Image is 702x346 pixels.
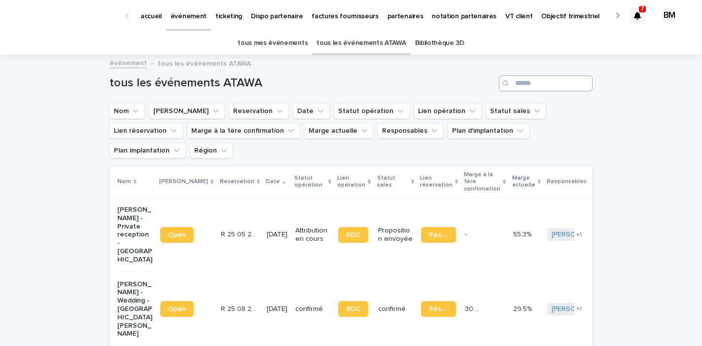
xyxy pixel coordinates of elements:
[168,306,186,312] span: Open
[159,176,208,187] p: [PERSON_NAME]
[267,231,287,239] p: [DATE]
[294,173,326,191] p: Statut opération
[499,76,593,91] input: Search
[338,301,368,317] a: BDC
[295,305,330,313] p: confirmé
[337,173,365,191] p: Lien opération
[429,306,448,312] span: Réservation
[220,176,254,187] p: Reservation
[513,303,534,313] p: 29.5%
[513,229,533,239] p: 55.3%
[421,227,456,243] a: Réservation
[593,173,633,191] p: Plan d'implantation
[378,123,444,139] button: Responsables
[429,231,448,238] span: Réservation
[158,57,251,68] p: tous les événements ATAWA
[168,231,186,238] span: Open
[109,123,183,139] button: Lien réservation
[117,176,131,187] p: Nom
[316,32,406,55] a: tous les événements ATAWA
[346,306,360,312] span: BDC
[221,229,258,239] p: R 25 05 263
[160,301,194,317] a: Open
[448,123,529,139] button: Plan d'implantation
[547,176,587,187] p: Responsables
[465,303,485,313] p: 30.9 %
[465,229,469,239] p: -
[512,173,535,191] p: Marge actuelle
[190,143,233,158] button: Région
[662,8,677,24] div: BM
[117,206,152,264] p: [PERSON_NAME] - Private reception - [GEOGRAPHIC_DATA]
[109,76,495,90] h1: tous les événements ATAWA
[266,176,280,187] p: Date
[20,6,115,26] img: Ls34BcGeRexTGTNfXpUC
[109,57,147,68] a: événement
[149,103,225,119] button: Lien Stacker
[221,303,258,313] p: R 25 08 241
[378,227,413,243] p: Proposition envoyée
[229,103,289,119] button: Reservation
[464,169,500,194] p: Marge à la 1ère confirmation
[304,123,374,139] button: Marge actuelle
[414,103,482,119] button: Lien opération
[552,305,605,313] a: [PERSON_NAME]
[117,280,152,339] p: [PERSON_NAME] - Wedding - [GEOGRAPHIC_DATA][PERSON_NAME]
[630,8,645,24] div: 7
[187,123,300,139] button: Marge à la 1ère confirmation
[421,301,456,317] a: Réservation
[293,103,330,119] button: Date
[641,5,644,12] p: 7
[346,231,360,238] span: BDC
[378,305,413,313] p: confirmé
[295,227,330,243] p: Attribution en cours
[377,173,409,191] p: Statut sales
[238,32,308,55] a: tous mes événements
[415,32,464,55] a: Bibliothèque 3D
[576,306,582,312] span: + 1
[552,231,605,239] a: [PERSON_NAME]
[338,227,368,243] a: BDC
[486,103,546,119] button: Statut sales
[109,103,145,119] button: Nom
[267,305,287,313] p: [DATE]
[334,103,410,119] button: Statut opération
[420,173,453,191] p: Lien réservation
[160,227,194,243] a: Open
[109,143,186,158] button: Plan implantation
[576,232,582,238] span: + 1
